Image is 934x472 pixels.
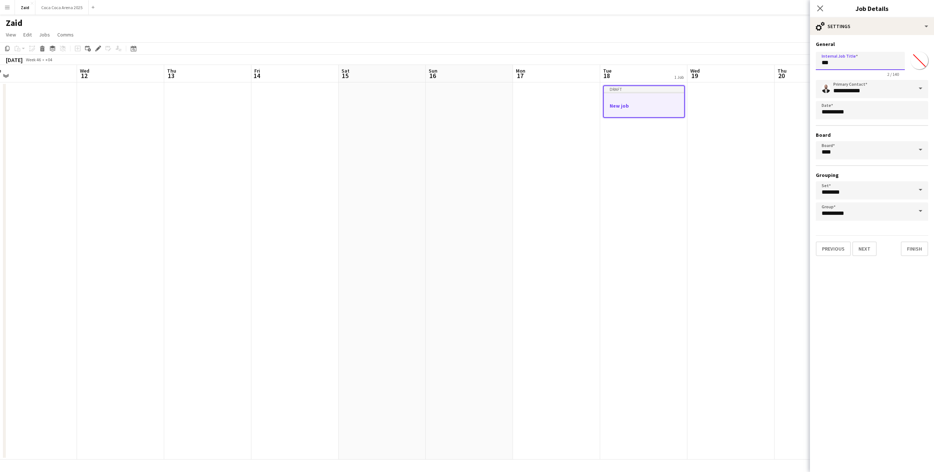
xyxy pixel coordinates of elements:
[341,67,350,74] span: Sat
[6,31,16,38] span: View
[602,71,611,80] span: 18
[689,71,700,80] span: 19
[340,71,350,80] span: 15
[776,71,787,80] span: 20
[690,67,700,74] span: Wed
[80,67,89,74] span: Wed
[15,0,35,15] button: Zaid
[20,30,35,39] a: Edit
[604,86,684,92] div: Draft
[816,132,928,138] h3: Board
[603,67,611,74] span: Tue
[6,18,23,28] h1: Zaid
[79,71,89,80] span: 12
[777,67,787,74] span: Thu
[254,67,260,74] span: Fri
[515,71,525,80] span: 17
[816,172,928,178] h3: Grouping
[428,71,437,80] span: 16
[166,71,176,80] span: 13
[852,241,877,256] button: Next
[39,31,50,38] span: Jobs
[253,71,260,80] span: 14
[816,241,851,256] button: Previous
[810,4,934,13] h3: Job Details
[604,102,684,109] h3: New job
[35,0,89,15] button: Coca Coca Arena 2025
[24,57,42,62] span: Week 46
[816,41,928,47] h3: General
[674,74,684,80] div: 1 Job
[429,67,437,74] span: Sun
[36,30,53,39] a: Jobs
[603,85,685,118] app-job-card: DraftNew job
[45,57,52,62] div: +04
[810,18,934,35] div: Settings
[54,30,77,39] a: Comms
[516,67,525,74] span: Mon
[881,71,905,77] span: 2 / 140
[3,30,19,39] a: View
[901,241,928,256] button: Finish
[57,31,74,38] span: Comms
[23,31,32,38] span: Edit
[6,56,23,63] div: [DATE]
[167,67,176,74] span: Thu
